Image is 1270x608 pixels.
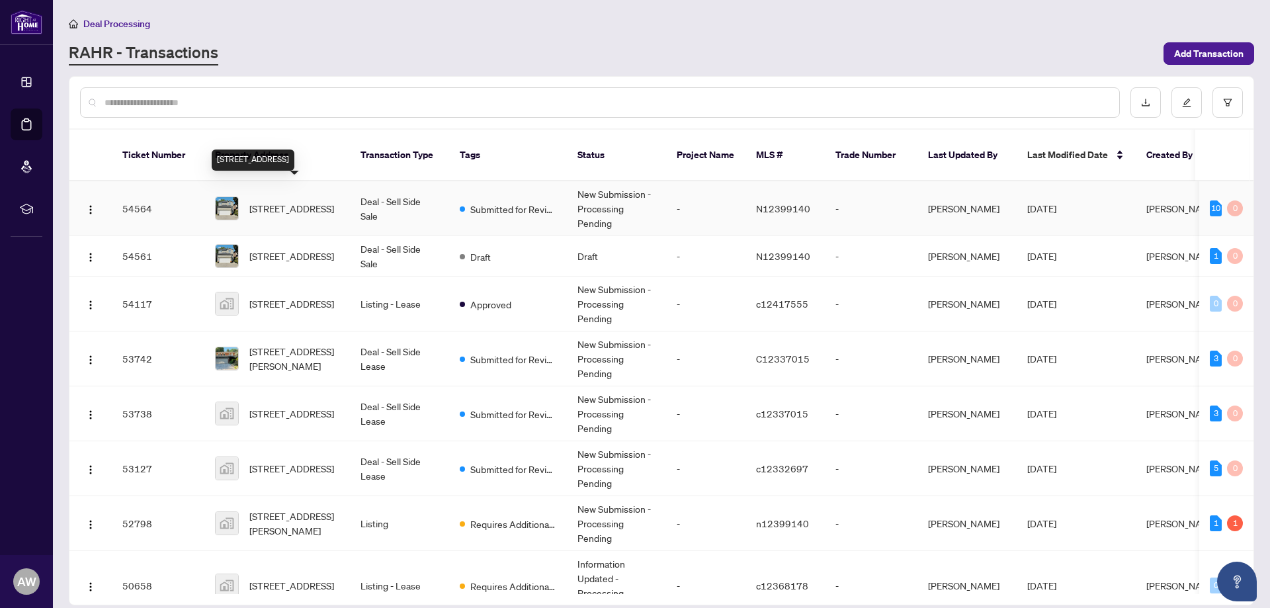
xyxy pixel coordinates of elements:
div: [STREET_ADDRESS] [212,150,294,171]
button: Add Transaction [1164,42,1254,65]
button: Logo [80,458,101,479]
td: Deal - Sell Side Lease [350,441,449,496]
td: - [666,331,745,386]
span: [DATE] [1027,408,1056,419]
span: Submitted for Review [470,462,556,476]
th: Last Modified Date [1017,130,1136,181]
a: RAHR - Transactions [69,42,218,65]
img: thumbnail-img [216,512,238,535]
td: - [825,236,917,277]
td: Deal - Sell Side Sale [350,181,449,236]
button: edit [1171,87,1202,118]
td: - [825,496,917,551]
th: MLS # [745,130,825,181]
td: New Submission - Processing Pending [567,441,666,496]
td: 53127 [112,441,204,496]
span: c12332697 [756,462,808,474]
button: download [1130,87,1161,118]
span: AW [17,572,36,591]
span: [DATE] [1027,202,1056,214]
td: New Submission - Processing Pending [567,181,666,236]
span: home [69,19,78,28]
div: 1 [1210,515,1222,531]
div: 0 [1227,296,1243,312]
span: Submitted for Review [470,407,556,421]
img: thumbnail-img [216,292,238,315]
span: c12368178 [756,580,808,591]
td: Listing - Lease [350,277,449,331]
img: Logo [85,519,96,530]
div: 0 [1210,578,1222,593]
span: c12337015 [756,408,808,419]
td: 54564 [112,181,204,236]
td: - [666,181,745,236]
span: edit [1182,98,1191,107]
td: Deal - Sell Side Lease [350,331,449,386]
button: Logo [80,513,101,534]
button: Logo [80,403,101,424]
div: 0 [1227,200,1243,216]
img: thumbnail-img [216,197,238,220]
img: thumbnail-img [216,402,238,425]
td: [PERSON_NAME] [917,277,1017,331]
span: N12399140 [756,202,810,214]
img: Logo [85,410,96,420]
img: Logo [85,582,96,592]
span: Last Modified Date [1027,148,1108,162]
button: Logo [80,245,101,267]
span: [STREET_ADDRESS] [249,201,334,216]
td: [PERSON_NAME] [917,441,1017,496]
span: [PERSON_NAME] [1146,250,1218,262]
span: Draft [470,249,491,264]
img: Logo [85,464,96,475]
span: [PERSON_NAME] [1146,202,1218,214]
th: Project Name [666,130,745,181]
td: - [825,277,917,331]
img: thumbnail-img [216,457,238,480]
button: filter [1212,87,1243,118]
td: [PERSON_NAME] [917,331,1017,386]
td: 54561 [112,236,204,277]
button: Logo [80,348,101,369]
div: 5 [1210,460,1222,476]
div: 1 [1210,248,1222,264]
div: 0 [1210,296,1222,312]
td: - [825,331,917,386]
span: [PERSON_NAME] [1146,298,1218,310]
span: [DATE] [1027,353,1056,365]
span: n12399140 [756,517,809,529]
img: thumbnail-img [216,574,238,597]
span: C12337015 [756,353,810,365]
div: 0 [1227,460,1243,476]
td: 52798 [112,496,204,551]
img: thumbnail-img [216,245,238,267]
td: - [666,236,745,277]
span: [DATE] [1027,298,1056,310]
span: Submitted for Review [470,352,556,367]
td: New Submission - Processing Pending [567,496,666,551]
span: [STREET_ADDRESS] [249,461,334,476]
img: Logo [85,252,96,263]
div: 1 [1227,515,1243,531]
span: [PERSON_NAME] [1146,353,1218,365]
th: Property Address [204,130,350,181]
td: Draft [567,236,666,277]
td: [PERSON_NAME] [917,386,1017,441]
span: Submitted for Review [470,202,556,216]
span: Add Transaction [1174,43,1244,64]
span: Approved [470,297,511,312]
button: Open asap [1217,562,1257,601]
span: [STREET_ADDRESS][PERSON_NAME] [249,509,339,538]
td: [PERSON_NAME] [917,236,1017,277]
td: - [666,496,745,551]
th: Tags [449,130,567,181]
span: Deal Processing [83,18,150,30]
td: Deal - Sell Side Lease [350,386,449,441]
span: [PERSON_NAME] [1146,408,1218,419]
img: thumbnail-img [216,347,238,370]
th: Transaction Type [350,130,449,181]
span: [STREET_ADDRESS] [249,296,334,311]
span: [DATE] [1027,462,1056,474]
span: [PERSON_NAME] [1146,462,1218,474]
span: [STREET_ADDRESS] [249,249,334,263]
